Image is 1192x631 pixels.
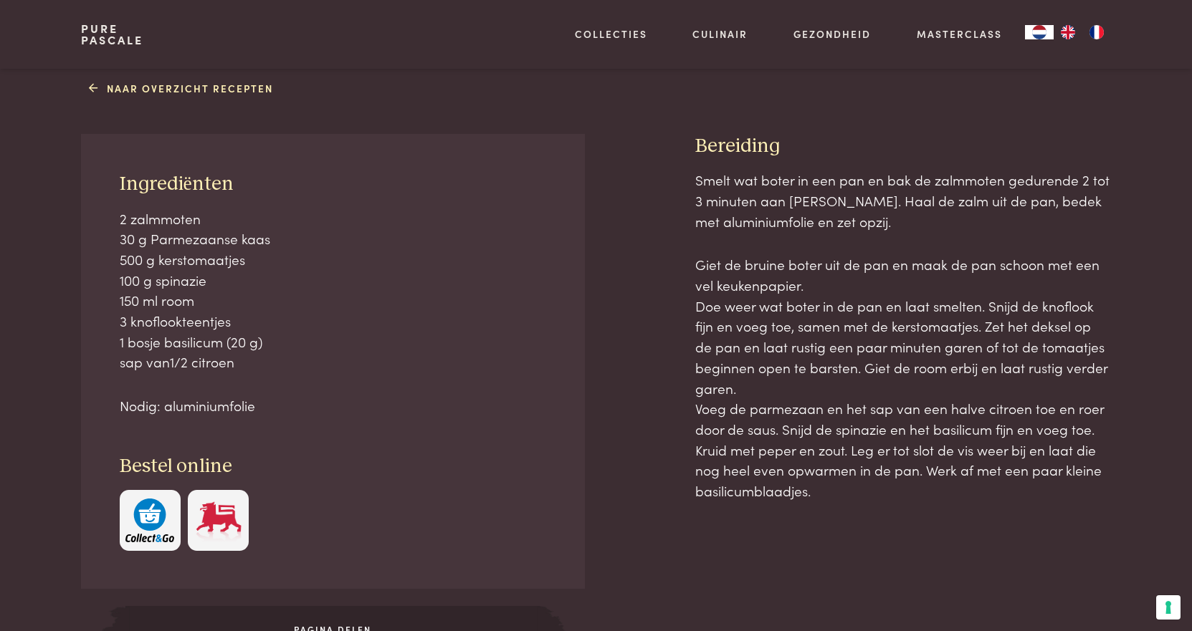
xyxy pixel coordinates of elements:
[120,208,547,373] p: 2 zalmmoten 30 g Parmezaanse kaas 500 g kerstomaatjes 100 g spinazie 150 ml room 3 knoflookteentj...
[1025,25,1054,39] div: Language
[1054,25,1111,39] ul: Language list
[174,352,181,371] span: /
[692,27,748,42] a: Culinair
[120,174,234,194] span: Ingrediënten
[1156,595,1181,620] button: Uw voorkeuren voor toestemming voor trackingtechnologieën
[793,27,871,42] a: Gezondheid
[695,134,1111,159] h3: Bereiding
[695,170,1111,231] p: Smelt wat boter in een pan en bak de zalmmoten gedurende 2 tot 3 minuten aan [PERSON_NAME]. Haal ...
[1025,25,1111,39] aside: Language selected: Nederlands
[81,23,143,46] a: PurePascale
[917,27,1002,42] a: Masterclass
[1054,25,1082,39] a: EN
[120,454,547,479] h3: Bestel online
[89,81,273,96] a: Naar overzicht recepten
[120,395,547,416] p: Nodig: aluminiumfolie
[1025,25,1054,39] a: NL
[170,352,174,371] span: 1
[1082,25,1111,39] a: FR
[125,498,174,542] img: c308188babc36a3a401bcb5cb7e020f4d5ab42f7cacd8327e500463a43eeb86c.svg
[575,27,647,42] a: Collecties
[194,498,243,542] img: Delhaize
[695,254,1111,501] p: Giet de bruine boter uit de pan en maak de pan schoon met een vel keukenpapier. Doe weer wat bote...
